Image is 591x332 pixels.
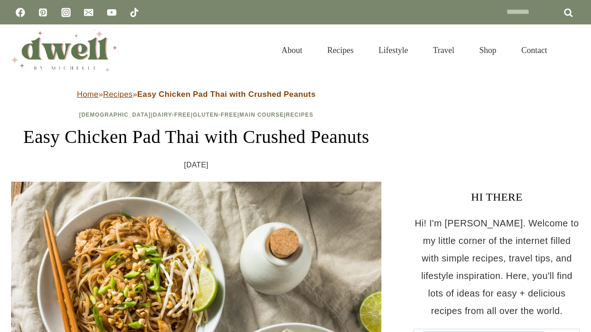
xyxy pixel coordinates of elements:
a: Instagram [57,3,75,22]
a: YouTube [103,3,121,22]
h3: HI THERE [414,189,580,205]
a: TikTok [125,3,144,22]
strong: Easy Chicken Pad Thai with Crushed Peanuts [137,90,315,99]
span: | | | | [79,112,314,118]
a: Travel [421,34,467,66]
a: Lifestyle [366,34,421,66]
p: Hi! I'm [PERSON_NAME]. Welcome to my little corner of the internet filled with simple recipes, tr... [414,214,580,320]
span: » » [77,90,315,99]
button: View Search Form [564,42,580,58]
a: Contact [509,34,560,66]
time: [DATE] [184,158,209,172]
nav: Primary Navigation [269,34,560,66]
a: Pinterest [34,3,52,22]
a: Email [79,3,98,22]
a: Facebook [11,3,30,22]
a: Dairy-Free [153,112,191,118]
h1: Easy Chicken Pad Thai with Crushed Peanuts [11,123,381,151]
a: Recipes [286,112,314,118]
a: [DEMOGRAPHIC_DATA] [79,112,151,118]
img: DWELL by michelle [11,29,117,71]
a: Recipes [103,90,133,99]
a: Recipes [315,34,366,66]
a: Home [77,90,98,99]
a: Main Course [239,112,283,118]
a: About [269,34,315,66]
a: Shop [467,34,509,66]
a: Gluten-Free [193,112,237,118]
